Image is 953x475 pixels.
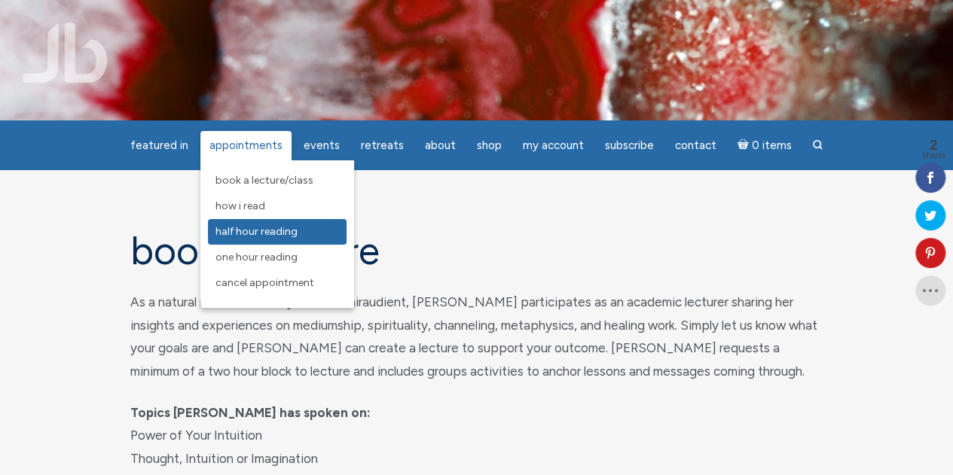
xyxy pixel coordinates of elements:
a: Subscribe [596,131,663,160]
a: How I Read [208,193,347,219]
span: Shares [921,152,945,160]
a: Appointments [200,131,292,160]
a: Shop [468,131,511,160]
span: Events [304,139,340,152]
a: featured in [121,131,197,160]
span: Book a Lecture/Class [215,174,313,187]
span: Half Hour Reading [215,225,298,238]
i: Cart [738,139,752,152]
span: My Account [523,139,584,152]
strong: Topics [PERSON_NAME] has spoken on: [130,405,371,420]
a: My Account [514,131,593,160]
span: How I Read [215,199,265,212]
span: Contact [675,139,716,152]
span: Cancel Appointment [215,276,314,289]
span: 2 [921,139,945,152]
a: Events [295,131,349,160]
img: Jamie Butler. The Everyday Medium [23,23,108,83]
span: Appointments [209,139,283,152]
span: Retreats [361,139,404,152]
p: As a natural medium, clairvoyant and clairaudient, [PERSON_NAME] participates as an academic lect... [130,291,823,382]
span: About [425,139,456,152]
a: About [416,131,465,160]
a: Contact [666,131,725,160]
a: Book a Lecture/Class [208,168,347,193]
a: Cart0 items [728,129,801,160]
span: Subscribe [605,139,654,152]
a: Half Hour Reading [208,219,347,245]
a: One Hour Reading [208,245,347,270]
span: 0 items [751,140,791,151]
span: Shop [477,139,502,152]
a: Cancel Appointment [208,270,347,296]
span: featured in [130,139,188,152]
h1: Book a Lecture [130,230,823,273]
span: One Hour Reading [215,251,298,263]
a: Retreats [352,131,413,160]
